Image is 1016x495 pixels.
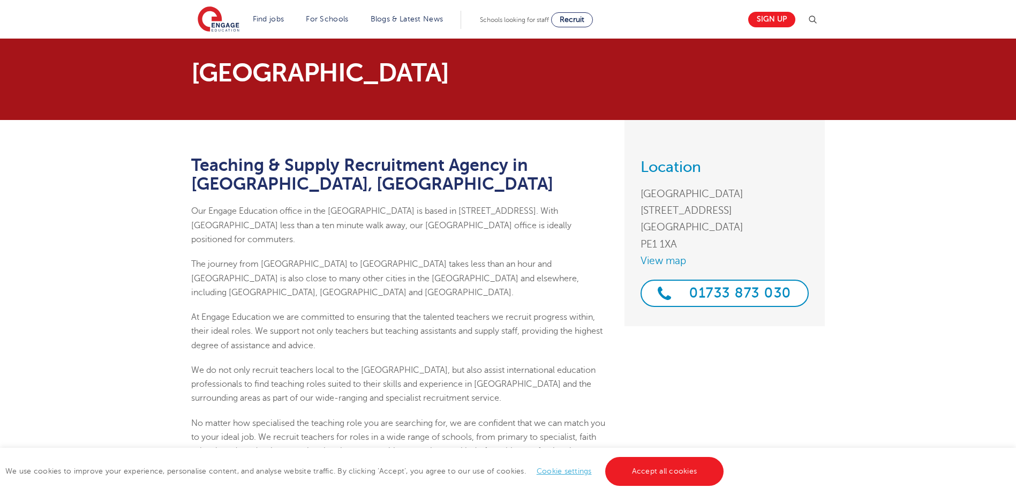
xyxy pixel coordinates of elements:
[191,60,608,86] p: [GEOGRAPHIC_DATA]
[480,16,549,24] span: Schools looking for staff
[306,15,348,23] a: For Schools
[191,206,571,244] span: Our Engage Education office in the [GEOGRAPHIC_DATA] is based in [STREET_ADDRESS]. With [GEOGRAPH...
[537,467,592,475] a: Cookie settings
[605,457,724,486] a: Accept all cookies
[191,156,608,193] h1: Teaching & Supply Recruitment Agency in [GEOGRAPHIC_DATA], [GEOGRAPHIC_DATA]
[641,252,809,269] a: View map
[198,6,239,33] img: Engage Education
[560,16,584,24] span: Recruit
[641,185,809,252] address: [GEOGRAPHIC_DATA][STREET_ADDRESS] [GEOGRAPHIC_DATA] PE1 1XA
[5,467,726,475] span: We use cookies to improve your experience, personalise content, and analyse website traffic. By c...
[191,259,579,297] span: The journey from [GEOGRAPHIC_DATA] to [GEOGRAPHIC_DATA] takes less than an hour and [GEOGRAPHIC_D...
[191,418,605,456] span: No matter how specialised the teaching role you are searching for, we are confident that we can m...
[748,12,795,27] a: Sign up
[191,312,603,350] span: At Engage Education we are committed to ensuring that the talented teachers we recruit progress w...
[371,15,443,23] a: Blogs & Latest News
[253,15,284,23] a: Find jobs
[191,365,596,403] span: We do not only recruit teachers local to the [GEOGRAPHIC_DATA], but also assist international edu...
[641,160,809,175] h3: Location
[551,12,593,27] a: Recruit
[641,280,809,307] a: 01733 873 030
